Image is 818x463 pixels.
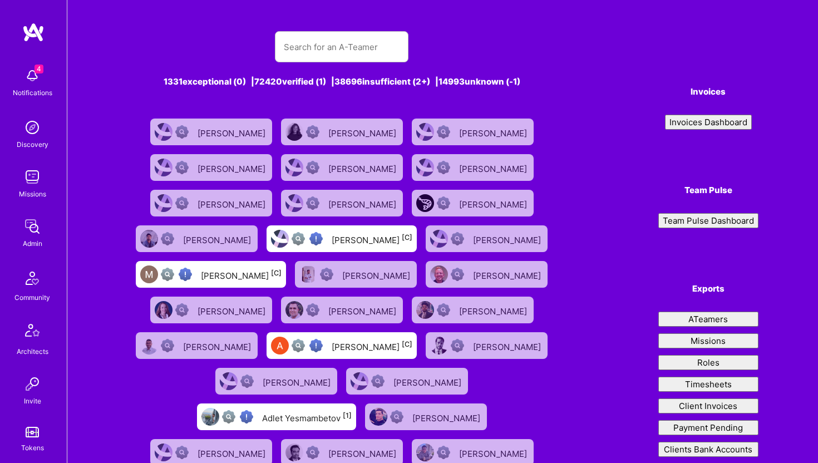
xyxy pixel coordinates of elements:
a: User AvatarNot Scrubbed[PERSON_NAME] [407,292,538,328]
span: 4 [35,65,43,73]
div: [PERSON_NAME] [412,410,482,424]
a: User AvatarNot Scrubbed[PERSON_NAME] [407,114,538,150]
div: [PERSON_NAME] [198,160,268,175]
img: Not Scrubbed [451,339,464,352]
div: [PERSON_NAME] [328,160,398,175]
img: Not Scrubbed [306,196,319,210]
img: Not Scrubbed [306,446,319,459]
img: User Avatar [416,444,434,461]
a: User AvatarNot Scrubbed[PERSON_NAME] [290,257,421,292]
div: [PERSON_NAME] [459,125,529,139]
input: Search for an A-Teamer [284,33,400,61]
div: [PERSON_NAME] [459,160,529,175]
img: High Potential User [179,268,192,281]
div: [PERSON_NAME] [342,267,412,282]
sup: [C] [402,340,412,348]
a: User AvatarNot Scrubbed[PERSON_NAME] [361,399,491,435]
sup: [C] [402,233,412,242]
img: User Avatar [140,337,158,354]
img: Not fully vetted [161,268,174,281]
div: Notifications [13,87,52,98]
a: User AvatarNot fully vettedHigh Potential User[PERSON_NAME][C] [262,328,421,363]
img: Not Scrubbed [451,232,464,245]
img: User Avatar [416,194,434,212]
img: Not Scrubbed [306,125,319,139]
a: User AvatarNot Scrubbed[PERSON_NAME] [421,221,552,257]
img: Invite [21,373,43,395]
div: [PERSON_NAME] [473,338,543,353]
a: User AvatarNot Scrubbed[PERSON_NAME] [421,328,552,363]
img: User Avatar [285,444,303,461]
img: Not Scrubbed [161,339,174,352]
sup: [C] [271,269,282,277]
img: User Avatar [430,337,448,354]
img: Not Scrubbed [175,196,189,210]
sup: [1] [343,411,352,420]
img: Not Scrubbed [320,268,333,281]
div: [PERSON_NAME] [393,374,464,388]
a: User AvatarNot Scrubbed[PERSON_NAME] [146,150,277,185]
img: User Avatar [140,265,158,283]
img: User Avatar [416,159,434,176]
div: Adlet Yesmambetov [262,410,352,424]
div: Community [14,292,50,303]
button: Client Invoices [658,398,758,413]
img: teamwork [21,166,43,188]
img: Not Scrubbed [437,446,450,459]
button: Team Pulse Dashboard [658,213,758,228]
a: User AvatarNot Scrubbed[PERSON_NAME] [342,363,472,399]
div: [PERSON_NAME] [328,125,398,139]
img: High Potential User [240,410,253,423]
div: 1331 exceptional (0) | 72420 verified (1) | 38696 insufficient (2+) | 14993 unknown (-1) [127,76,556,87]
a: User AvatarNot fully vettedHigh Potential UserAdlet Yesmambetov[1] [193,399,361,435]
div: [PERSON_NAME] [198,196,268,210]
button: ATeamers [658,312,758,327]
div: Missions [19,188,46,200]
div: [PERSON_NAME] [332,338,412,353]
img: admin teamwork [21,215,43,238]
img: tokens [26,427,39,437]
div: [PERSON_NAME] [332,231,412,246]
img: User Avatar [416,301,434,319]
h4: Exports [658,284,758,294]
img: High Potential User [309,232,323,245]
a: User AvatarNot Scrubbed[PERSON_NAME] [146,114,277,150]
a: User AvatarNot Scrubbed[PERSON_NAME] [277,292,407,328]
div: [PERSON_NAME] [473,231,543,246]
div: Admin [23,238,42,249]
img: User Avatar [285,301,303,319]
img: Not Scrubbed [161,232,174,245]
div: [PERSON_NAME] [183,338,253,353]
img: Not fully vetted [292,339,305,352]
img: User Avatar [155,159,173,176]
img: User Avatar [155,301,173,319]
img: Not Scrubbed [437,196,450,210]
h4: Team Pulse [658,185,758,195]
img: Not Scrubbed [240,375,254,388]
img: Architects [19,319,46,346]
div: [PERSON_NAME] [473,267,543,282]
img: Not Scrubbed [175,303,189,317]
a: User AvatarNot Scrubbed[PERSON_NAME] [421,257,552,292]
button: Timesheets [658,377,758,392]
a: User AvatarNot Scrubbed[PERSON_NAME] [131,221,262,257]
a: User AvatarNot fully vettedHigh Potential User[PERSON_NAME][C] [131,257,290,292]
img: User Avatar [271,337,289,354]
img: User Avatar [285,123,303,141]
img: User Avatar [140,230,158,248]
img: User Avatar [155,194,173,212]
img: Not Scrubbed [306,161,319,174]
img: User Avatar [155,123,173,141]
img: Not Scrubbed [437,161,450,174]
div: [PERSON_NAME] [459,303,529,317]
button: Missions [658,333,758,348]
img: Not Scrubbed [437,303,450,317]
img: Not Scrubbed [175,125,189,139]
a: User AvatarNot Scrubbed[PERSON_NAME] [277,185,407,221]
div: [PERSON_NAME] [459,445,529,460]
h4: Invoices [658,87,758,97]
div: [PERSON_NAME] [328,445,398,460]
a: User AvatarNot Scrubbed[PERSON_NAME] [146,185,277,221]
div: [PERSON_NAME] [263,374,333,388]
